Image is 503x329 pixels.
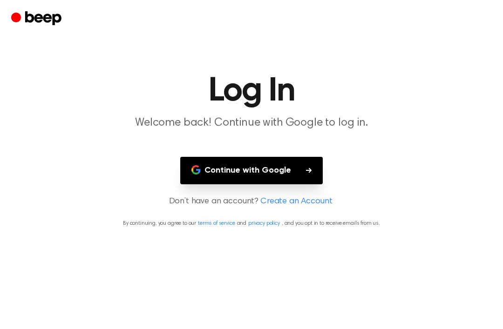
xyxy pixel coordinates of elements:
p: By continuing, you agree to our and , and you opt in to receive emails from us. [11,219,492,228]
a: Beep [11,10,64,28]
a: Create an Account [260,195,332,208]
p: Welcome back! Continue with Google to log in. [73,115,430,131]
h1: Log In [13,74,490,108]
p: Don’t have an account? [11,195,492,208]
a: terms of service [198,221,235,226]
a: privacy policy [248,221,280,226]
button: Continue with Google [180,157,323,184]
